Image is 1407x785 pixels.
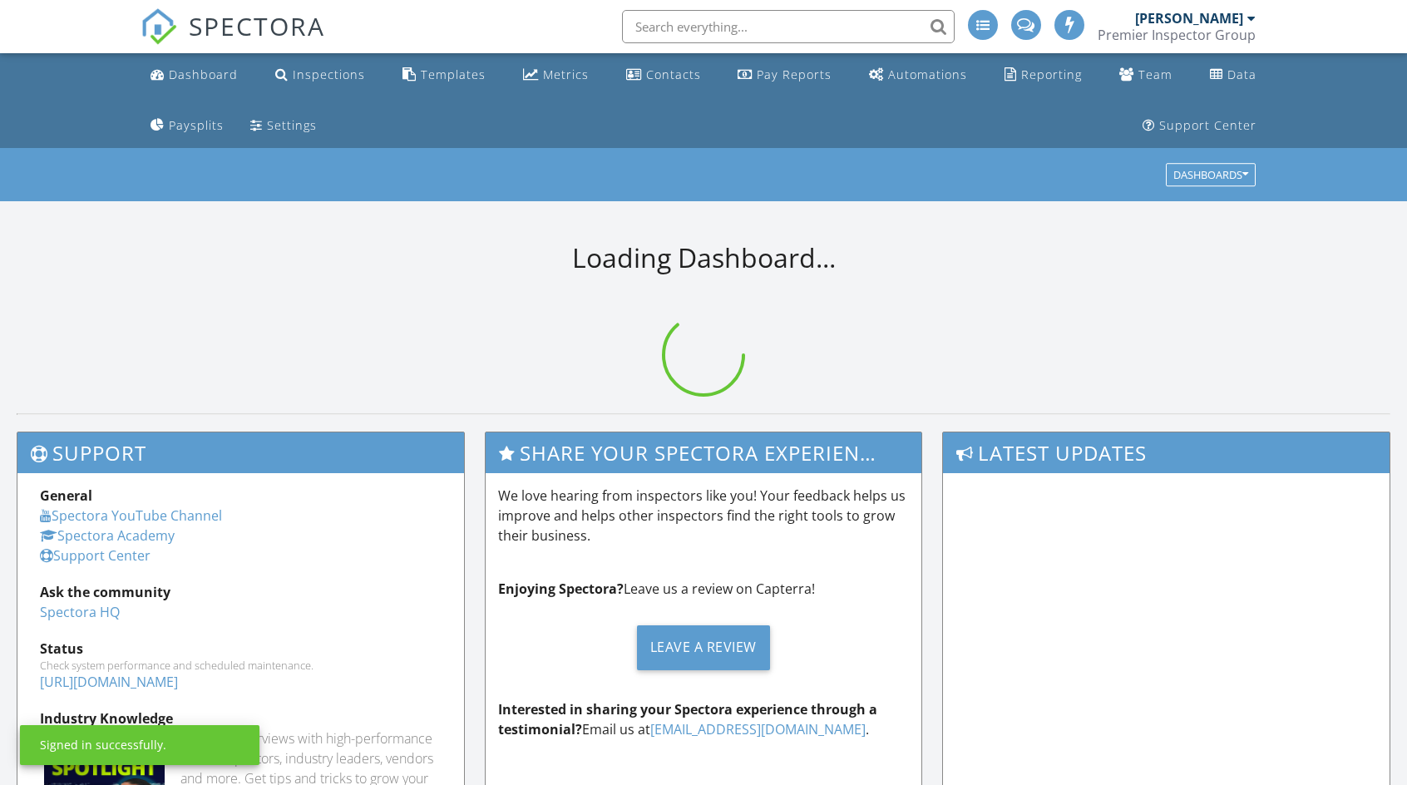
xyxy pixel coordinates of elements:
a: Leave a Review [498,612,910,683]
p: We love hearing from inspectors like you! Your feedback helps us improve and helps other inspecto... [498,486,910,546]
div: [PERSON_NAME] [1135,10,1243,27]
a: Metrics [516,60,595,91]
a: [URL][DOMAIN_NAME] [40,673,178,691]
a: Spectora Academy [40,526,175,545]
div: Support Center [1159,117,1256,133]
div: Pay Reports [757,67,832,82]
a: Support Center [40,546,151,565]
h3: Share Your Spectora Experience [486,432,922,473]
a: Automations (Advanced) [862,60,974,91]
span: SPECTORA [189,8,325,43]
div: Metrics [543,67,589,82]
a: Team [1113,60,1179,91]
div: Data [1227,67,1256,82]
div: Team [1138,67,1172,82]
div: Settings [267,117,317,133]
a: Spectora YouTube Channel [40,506,222,525]
a: Inspections [269,60,372,91]
p: Leave us a review on Capterra! [498,579,910,599]
a: Support Center [1136,111,1263,141]
strong: General [40,486,92,505]
div: Check system performance and scheduled maintenance. [40,659,442,672]
div: Inspections [293,67,365,82]
a: Contacts [620,60,708,91]
div: Industry Knowledge [40,708,442,728]
div: Status [40,639,442,659]
strong: Enjoying Spectora? [498,580,624,598]
input: Search everything... [622,10,955,43]
div: Paysplits [169,117,224,133]
a: Pay Reports [731,60,838,91]
div: Dashboards [1173,170,1248,181]
strong: Interested in sharing your Spectora experience through a testimonial? [498,700,877,738]
button: Dashboards [1166,164,1256,187]
a: Data [1203,60,1263,91]
div: Templates [421,67,486,82]
div: Reporting [1021,67,1082,82]
a: Paysplits [144,111,230,141]
a: Reporting [998,60,1089,91]
p: Email us at . [498,699,910,739]
h3: Latest Updates [943,432,1390,473]
h3: Support [17,432,464,473]
div: Dashboard [169,67,238,82]
a: SPECTORA [141,22,325,57]
div: Signed in successfully. [40,737,166,753]
a: Spectora HQ [40,603,120,621]
a: [EMAIL_ADDRESS][DOMAIN_NAME] [650,720,866,738]
div: Ask the community [40,582,442,602]
img: The Best Home Inspection Software - Spectora [141,8,177,45]
a: Templates [396,60,492,91]
div: Premier Inspector Group [1098,27,1256,43]
div: Leave a Review [637,625,770,670]
div: Automations [888,67,967,82]
div: Contacts [646,67,701,82]
a: Settings [244,111,323,141]
a: Dashboard [144,60,244,91]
